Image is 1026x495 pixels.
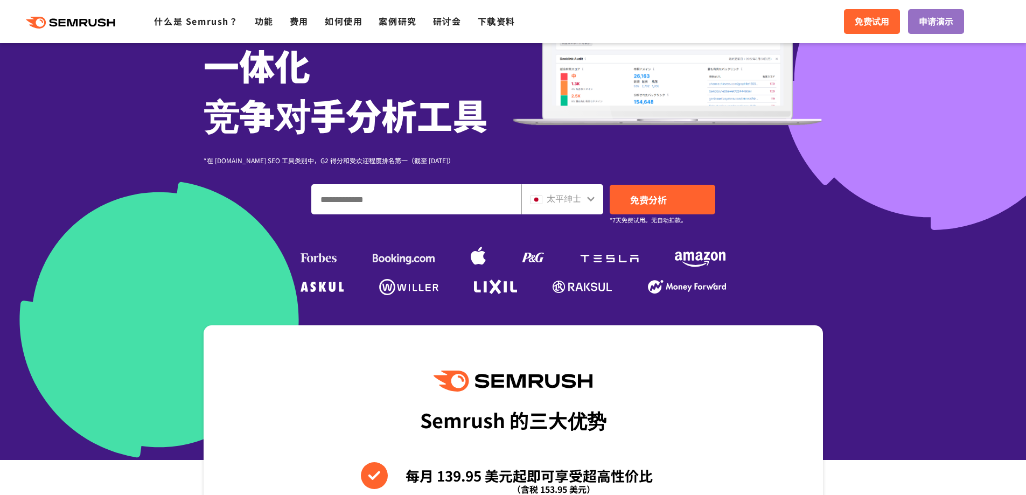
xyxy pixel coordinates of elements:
[325,15,362,27] a: 如何使用
[290,15,309,27] a: 费用
[434,371,592,392] img: Semrush
[379,15,416,27] a: 案例研究
[204,39,310,90] font: 一体化
[610,215,687,224] font: *7天免费试用。无自动扣款。
[610,185,715,214] a: 免费分析
[547,192,581,205] font: 太平绅士
[630,193,667,206] font: 免费分析
[908,9,964,34] a: 申请演示
[255,15,274,27] a: 功能
[420,406,606,434] font: Semrush 的三大优势
[855,15,889,27] font: 免费试用
[154,15,238,27] a: 什么是 Semrush？
[406,465,653,485] font: 每月 139.95 美元起即可享受超高性价比
[478,15,515,27] a: 下载资料
[433,15,462,27] a: 研讨会
[312,185,521,214] input: 输入域名、关键字或 URL
[844,9,900,34] a: 免费试用
[204,156,455,165] font: *在 [DOMAIN_NAME] SEO 工具类别中，G2 得分和受欢迎程度排名第一（截至 [DATE]）
[204,88,488,140] font: 竞争对手分析工具
[919,15,953,27] font: 申请演示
